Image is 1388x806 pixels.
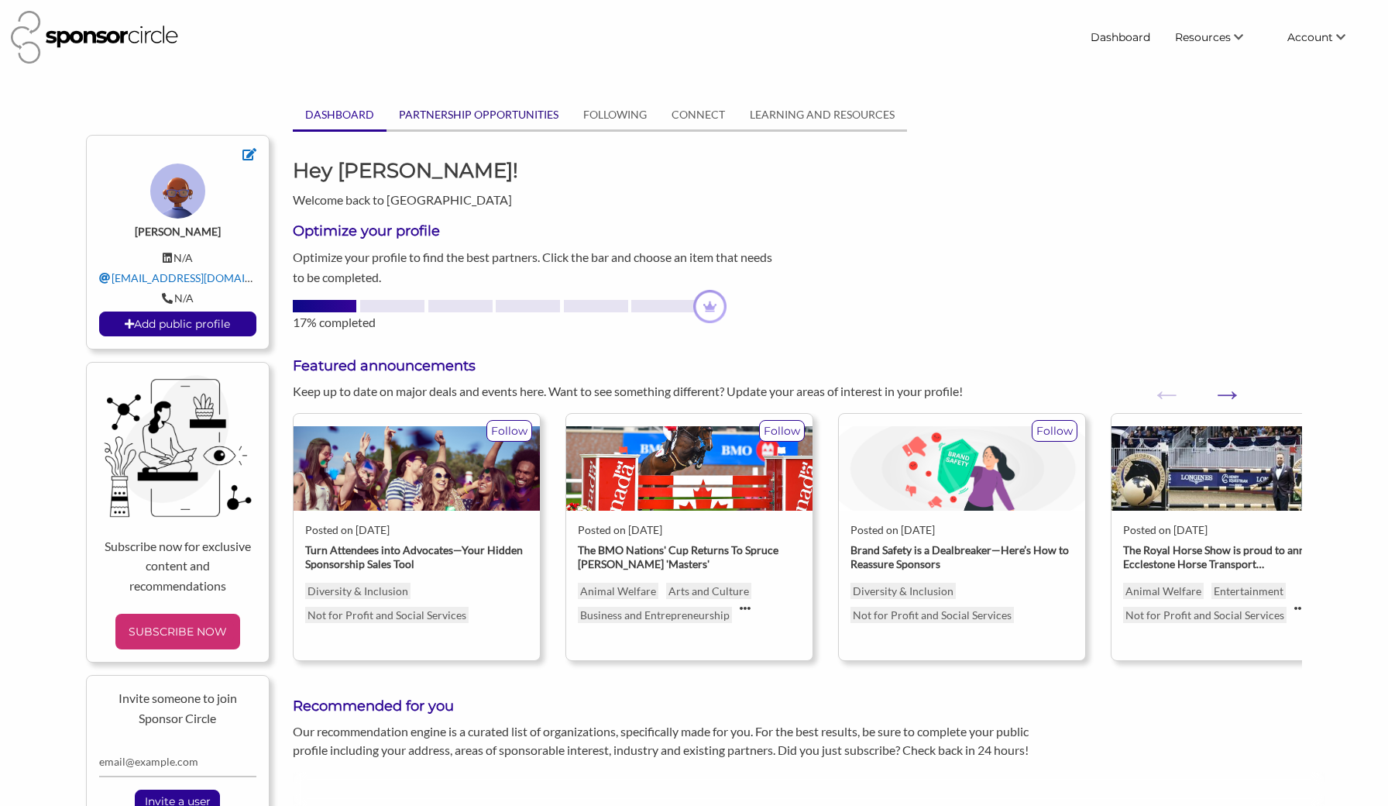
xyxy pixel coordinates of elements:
[578,543,778,570] strong: The BMO Nations' Cup Returns To Spruce [PERSON_NAME] 'Masters'
[150,164,205,219] img: ToyFaces_Colored_BG_8_cw6kwm
[294,426,540,511] img: q1u5f2njez4wmhyqyyjf.png
[850,523,1074,537] div: Posted on [DATE]
[1111,426,1358,511] img: The_Royal_Agricultural_Winter_Fair_The_Royal_Horse_Show_is_proud.jpg
[387,100,571,129] a: PARTNERSHIP OPPORTUNITIES
[487,421,531,441] p: Follow
[760,421,804,441] p: Follow
[1275,23,1377,51] li: Account
[839,426,1085,511] img: hro2n78csy6xogamkarv.png
[293,313,786,332] div: 17% completed
[305,583,411,599] a: Diversity & Inclusion
[293,356,1302,376] h3: Featured announcements
[666,583,751,599] p: Arts and Culture
[578,523,801,537] div: Posted on [DATE]
[99,375,256,517] img: dashboard-subscribe-d8af307e.png
[281,722,1056,759] div: Our recommendation engine is a curated list of organizations, specifically made for you. For the ...
[571,100,659,129] a: FOLLOWING
[100,312,256,336] p: Add public profile
[850,607,1014,623] p: Not for Profit and Social Services
[1151,378,1166,394] button: Previous
[99,312,256,336] a: Add public profile
[1078,23,1163,51] a: Dashboard
[1175,30,1231,44] span: Resources
[566,426,813,511] img: efthcbfqjzbgsek6vial.jpg
[293,697,1302,716] h3: Recommended for you
[293,100,387,129] a: DASHBOARD
[281,157,539,209] div: Welcome back to [GEOGRAPHIC_DATA]
[305,607,469,623] a: Not for Profit and Social Services
[659,100,737,129] a: CONNECT
[293,247,786,287] p: Optimize your profile to find the best partners. Click the bar and choose an item that needs to b...
[693,290,727,323] img: dashboard-profile-progress-crown-a4ad1e52.png
[1287,30,1333,44] span: Account
[293,222,786,241] h3: Optimize your profile
[99,291,256,305] div: N/A
[135,225,221,238] strong: [PERSON_NAME]
[1032,421,1077,441] p: Follow
[578,607,732,623] p: Business and Entrepreneurship
[1123,523,1346,537] div: Posted on [DATE]
[305,523,528,537] div: Posted on [DATE]
[293,157,527,184] h1: Hey [PERSON_NAME]!
[11,11,178,64] img: Sponsor Circle Logo
[1123,607,1287,623] p: Not for Profit and Social Services
[850,543,1069,570] strong: Brand Safety is a Dealbreaker—Here’s How to Reassure Sponsors
[1163,23,1275,51] li: Resources
[122,620,234,643] a: SUBSCRIBE NOW
[305,543,523,570] strong: Turn Attendees into Advocates—Your Hidden Sponsorship Sales Tool
[99,271,294,284] a: [EMAIL_ADDRESS][DOMAIN_NAME]
[850,583,956,599] p: Diversity & Inclusion
[1211,378,1227,394] button: Next
[1123,583,1204,599] p: Animal Welfare
[1211,583,1286,599] p: Entertainment
[99,688,256,728] p: Invite someone to join Sponsor Circle
[173,251,193,264] span: N/A
[1123,543,1335,570] strong: The Royal Horse Show is proud to announce Ecclestone Horse Transport …
[737,100,907,129] a: LEARNING AND RESOURCES
[578,583,658,599] p: Animal Welfare
[281,382,1056,401] div: Keep up to date on major deals and events here. Want to see something different? Update your area...
[99,747,256,777] input: email@example.com
[99,536,256,596] p: Subscribe now for exclusive content and recommendations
